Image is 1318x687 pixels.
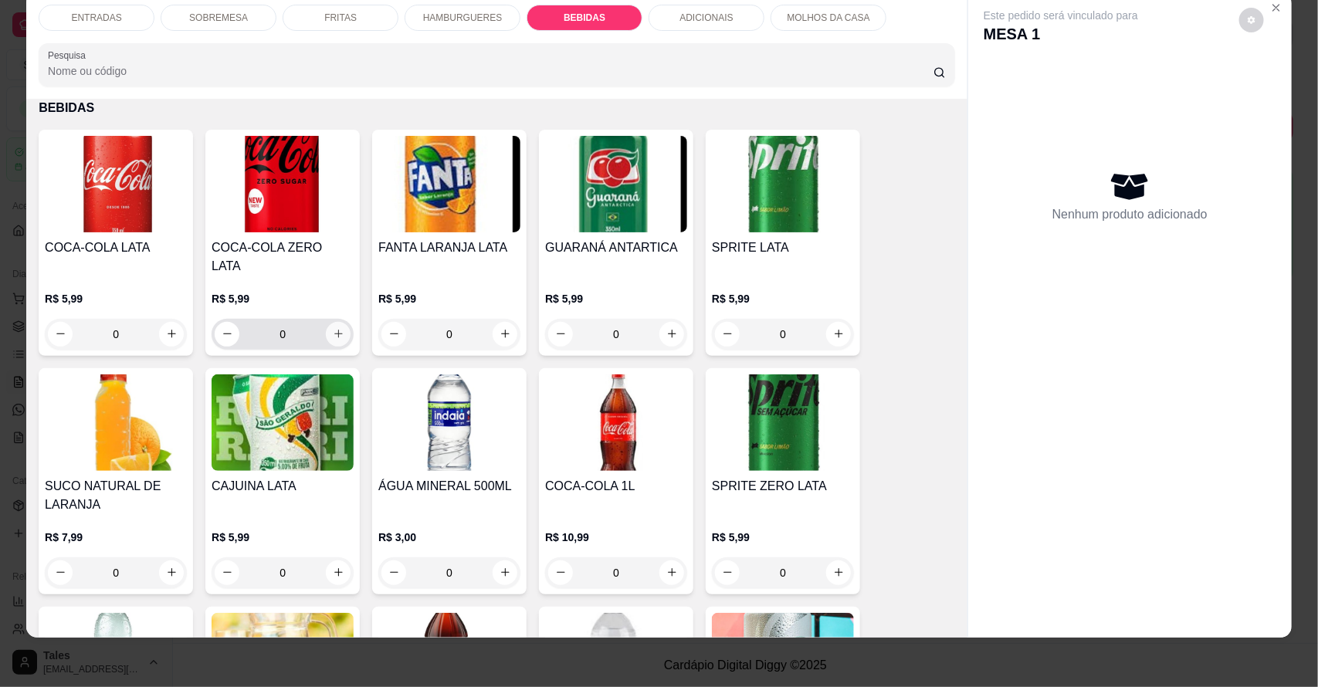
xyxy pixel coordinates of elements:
img: product-image [378,374,520,471]
button: decrease-product-quantity [548,322,573,347]
h4: COCA-COLA 1L [545,477,687,496]
p: R$ 3,00 [378,530,520,545]
button: decrease-product-quantity [48,322,73,347]
button: increase-product-quantity [826,322,851,347]
button: decrease-product-quantity [715,560,740,585]
button: decrease-product-quantity [381,560,406,585]
img: product-image [45,374,187,471]
p: MESA 1 [984,23,1138,45]
p: BEBIDAS [564,12,605,24]
p: MOLHOS DA CASA [787,12,869,24]
h4: COCA-COLA LATA [45,239,187,257]
img: product-image [212,374,354,471]
button: increase-product-quantity [326,322,351,347]
button: increase-product-quantity [659,322,684,347]
button: increase-product-quantity [493,560,517,585]
img: product-image [212,136,354,232]
button: decrease-product-quantity [215,322,239,347]
h4: CAJUINA LATA [212,477,354,496]
input: Pesquisa [48,63,933,79]
p: Este pedido será vinculado para [984,8,1138,23]
button: increase-product-quantity [159,322,184,347]
p: R$ 5,99 [212,291,354,306]
button: decrease-product-quantity [548,560,573,585]
button: decrease-product-quantity [48,560,73,585]
button: increase-product-quantity [493,322,517,347]
p: R$ 10,99 [545,530,687,545]
img: product-image [712,374,854,471]
img: product-image [712,136,854,232]
h4: ÁGUA MINERAL 500ML [378,477,520,496]
img: product-image [45,136,187,232]
h4: SPRITE LATA [712,239,854,257]
h4: SPRITE ZERO LATA [712,477,854,496]
h4: COCA-COLA ZERO LATA [212,239,354,276]
p: BEBIDAS [39,99,955,117]
button: decrease-product-quantity [381,322,406,347]
button: decrease-product-quantity [715,322,740,347]
p: Nenhum produto adicionado [1052,205,1208,224]
button: decrease-product-quantity [1239,8,1264,32]
p: R$ 7,99 [45,530,187,545]
h4: GUARANÁ ANTARTICA [545,239,687,257]
h4: SUCO NATURAL DE LARANJA [45,477,187,514]
button: increase-product-quantity [159,560,184,585]
button: increase-product-quantity [659,560,684,585]
p: ADICIONAIS [679,12,733,24]
label: Pesquisa [48,49,91,62]
button: increase-product-quantity [326,560,351,585]
img: product-image [378,136,520,232]
p: SOBREMESA [189,12,248,24]
p: R$ 5,99 [212,530,354,545]
p: R$ 5,99 [712,530,854,545]
img: product-image [545,136,687,232]
p: R$ 5,99 [45,291,187,306]
p: ENTRADAS [71,12,121,24]
p: R$ 5,99 [378,291,520,306]
p: R$ 5,99 [712,291,854,306]
button: decrease-product-quantity [215,560,239,585]
p: R$ 5,99 [545,291,687,306]
img: product-image [545,374,687,471]
p: FRITAS [324,12,357,24]
button: increase-product-quantity [826,560,851,585]
p: HAMBURGUERES [423,12,503,24]
h4: FANTA LARANJA LATA [378,239,520,257]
